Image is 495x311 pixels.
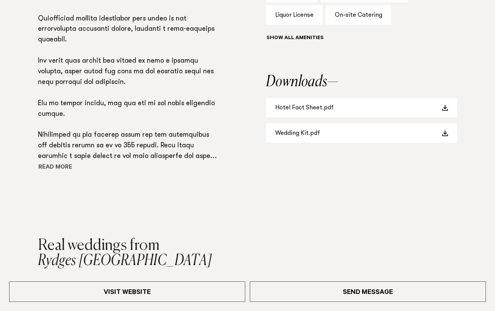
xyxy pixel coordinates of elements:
a: Send Message [250,281,486,302]
span: Real weddings from [38,238,159,253]
div: Liquor License [266,5,323,25]
a: Wedding Kit.pdf [266,123,457,143]
a: Hotel Fact Sheet.pdf [266,98,457,117]
div: On-site Catering [326,5,391,25]
h2: Rydges [GEOGRAPHIC_DATA] [38,238,212,268]
a: Visit Website [9,281,245,302]
h2: Downloads [266,74,457,90]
